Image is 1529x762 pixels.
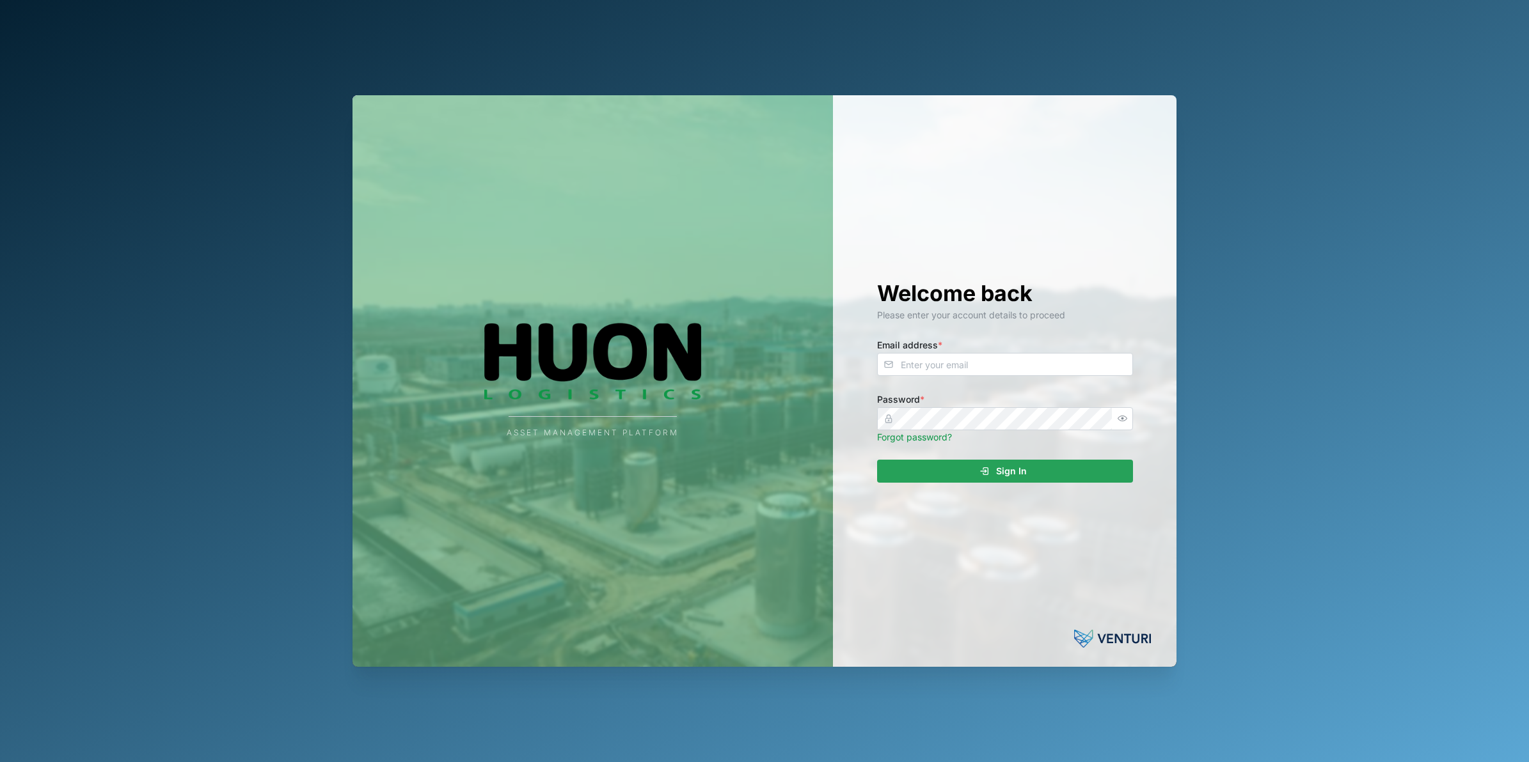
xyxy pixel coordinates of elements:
[877,338,942,352] label: Email address
[877,308,1133,322] div: Please enter your account details to proceed
[877,393,924,407] label: Password
[877,353,1133,376] input: Enter your email
[465,323,721,400] img: Company Logo
[877,432,952,442] a: Forgot password?
[507,427,679,439] div: Asset Management Platform
[877,279,1133,307] h1: Welcome back
[996,460,1027,482] span: Sign In
[877,460,1133,483] button: Sign In
[1074,626,1151,651] img: Venturi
